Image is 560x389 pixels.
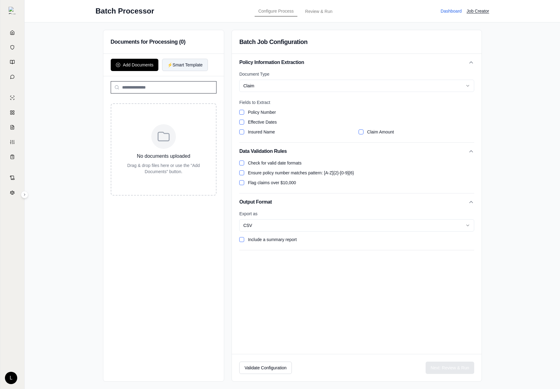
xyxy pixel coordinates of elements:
[2,91,23,105] a: Single Policy
[111,38,217,46] h2: Documents for Processing ( 0 )
[162,59,208,71] button: ⚡Smart Template
[167,62,173,68] span: ⚡
[248,180,296,186] label: Flag claims over $10,000
[248,109,276,115] label: Policy Number
[2,41,23,54] a: Documents Vault
[239,99,474,105] label: Fields to Extract
[239,38,474,46] h2: Batch Job Configuration
[239,143,474,160] button: Data Validation Rules
[137,153,190,160] p: No documents uploaded
[239,54,474,71] button: Policy Information Extraction
[441,8,462,14] button: Dashboard
[5,372,17,384] div: L
[96,6,154,16] h1: Batch Processor
[248,129,275,135] label: Insured Name
[239,362,292,374] button: Validate Configuration
[2,171,23,185] a: Contract Analysis
[239,59,304,66] h3: Policy Information Extraction
[2,121,23,134] a: Claim Coverage
[2,186,23,199] a: Legal Search Engine
[9,7,16,14] img: Expand sidebar
[248,236,297,243] label: Include a summary report
[2,55,23,69] a: Prompt Library
[2,26,23,39] a: Home
[21,191,28,198] button: Expand sidebar
[239,193,474,211] button: Output Format
[111,59,159,71] button: Add Documents
[6,4,18,17] button: Expand sidebar
[2,150,23,164] a: Coverage Table
[248,170,354,176] label: Ensure policy number matches pattern: [A-Z] { 2 } -[0-9] { 6 }
[239,71,474,77] label: Document Type
[239,211,474,217] label: Export as
[239,148,287,155] h3: Data Validation Rules
[248,119,277,125] label: Effective Dates
[367,129,394,135] label: Claim Amount
[121,162,206,175] p: Drag & drop files here or use the "Add Documents" button.
[239,198,272,206] h3: Output Format
[467,8,489,14] button: Job Creator
[2,106,23,119] a: Policy Comparisons
[2,135,23,149] a: Custom Report
[248,160,301,166] label: Check for valid date formats
[2,70,23,84] a: Chat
